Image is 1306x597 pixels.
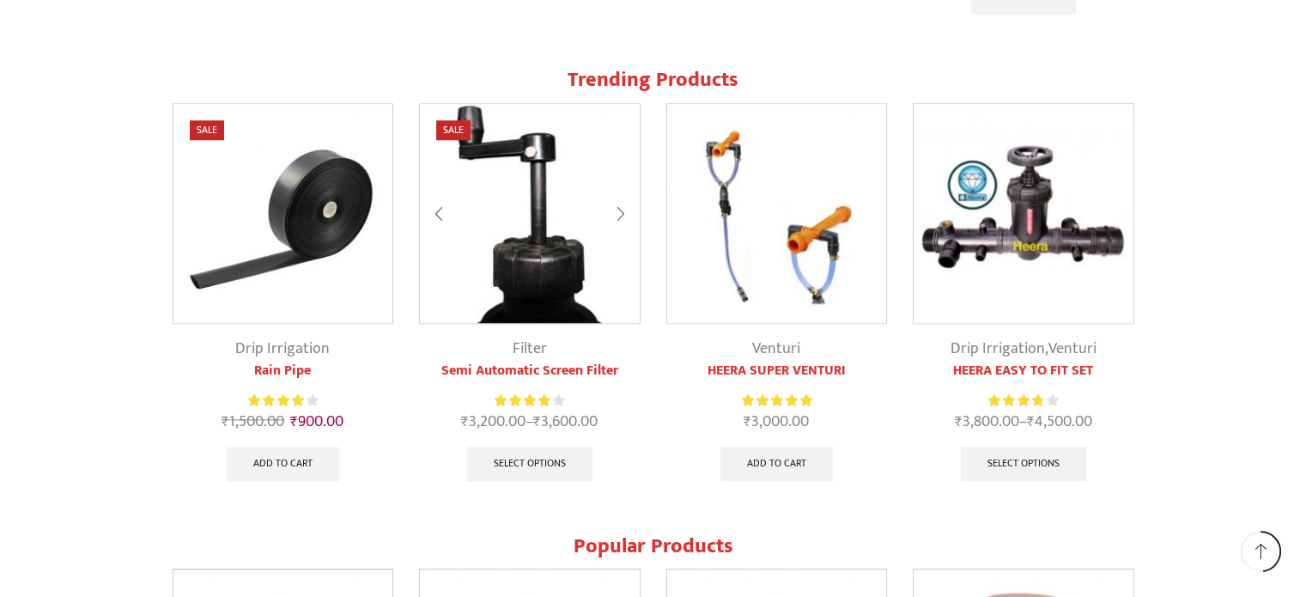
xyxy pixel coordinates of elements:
span: ₹ [290,409,298,435]
a: Drip Irrigation [951,336,1045,362]
a: Select options for “HEERA EASY TO FIT SET” [961,447,1086,481]
span: Rated out of 5 [248,392,306,410]
span: ₹ [533,409,541,435]
span: ₹ [461,409,469,435]
bdi: 1,500.00 [222,409,284,435]
bdi: 3,600.00 [533,409,598,435]
div: , [913,338,1134,361]
span: Rated out of 5 [742,392,811,410]
div: Rated 3.83 out of 5 [988,392,1058,410]
span: Popular Products [574,529,733,563]
div: Rated 5.00 out of 5 [742,392,811,410]
a: Drip Irrigation [235,336,330,362]
span: Sale [436,120,471,140]
span: Rated out of 5 [988,392,1042,410]
a: Add to cart: “HEERA SUPER VENTURI” [720,447,833,481]
img: Heera Super Venturi [667,104,887,324]
span: – [419,411,641,434]
span: ₹ [955,409,963,435]
a: Select options for “Semi Automatic Screen Filter” [467,447,592,481]
div: Rated 3.92 out of 5 [495,392,564,410]
a: Semi Automatic Screen Filter [419,361,641,381]
span: ₹ [1027,409,1035,435]
a: Venturi [752,336,800,362]
span: Trending Products [568,63,738,97]
span: Rated out of 5 [495,392,550,410]
a: HEERA SUPER VENTURI [666,361,888,381]
span: ₹ [222,409,229,435]
span: – [913,411,1134,434]
a: Filter [513,336,547,362]
bdi: 4,500.00 [1027,409,1092,435]
span: Sale [190,120,224,140]
bdi: 3,800.00 [955,409,1019,435]
a: Rain Pipe [173,361,394,381]
bdi: 3,200.00 [461,409,525,435]
a: Venturi [1048,336,1096,362]
div: Rated 4.13 out of 5 [248,392,318,410]
img: Semi Automatic Screen Filter [420,104,640,324]
bdi: 3,000.00 [744,409,809,435]
span: ₹ [744,409,751,435]
img: Heera Easy To Fit Set [914,104,1133,324]
a: HEERA EASY TO FIT SET [913,361,1134,381]
img: Heera Rain Pipe [173,104,393,324]
bdi: 900.00 [290,409,343,435]
a: Add to cart: “Rain Pipe” [227,447,339,481]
